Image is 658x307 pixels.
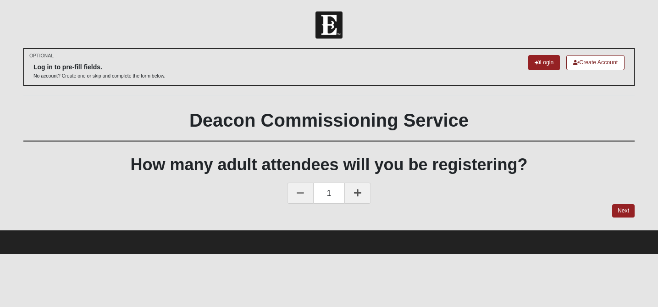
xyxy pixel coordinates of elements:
[33,73,166,79] p: No account? Create one or skip and complete the form below.
[23,155,635,174] h1: How many adult attendees will you be registering?
[189,110,469,130] b: Deacon Commissioning Service
[315,11,343,39] img: Church of Eleven22 Logo
[528,55,560,70] a: Login
[566,55,625,70] a: Create Account
[314,183,344,204] span: 1
[612,204,635,218] a: Next
[29,52,54,59] small: OPTIONAL
[33,63,166,71] h6: Log in to pre-fill fields.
